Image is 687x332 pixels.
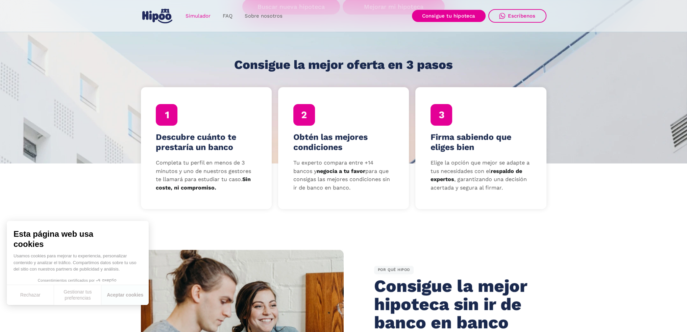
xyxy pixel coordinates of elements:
div: POR QUÉ HIPOO [374,266,414,275]
a: FAQ [217,9,239,23]
a: Escríbenos [488,9,546,23]
div: Escríbenos [508,13,536,19]
a: Simulador [179,9,217,23]
a: Sobre nosotros [239,9,289,23]
strong: Sin coste, ni compromiso. [156,176,251,191]
h4: Descubre cuánto te prestaría un banco [156,132,256,152]
h4: Firma sabiendo que eliges bien [431,132,531,152]
h4: Obtén las mejores condiciones [293,132,394,152]
a: home [141,6,174,26]
p: Tu experto compara entre +14 bancos y para que consigas las mejores condiciones sin ir de banco e... [293,159,394,192]
h1: Consigue la mejor oferta en 3 pasos [234,58,453,72]
a: Consigue tu hipoteca [412,10,486,22]
strong: negocia a tu favor [317,168,365,174]
p: Elige la opción que mejor se adapte a tus necesidades con el , garantizando una decisión acertada... [431,159,531,192]
h2: Consigue la mejor hipoteca sin ir de banco en banco [374,277,530,331]
p: Completa tu perfil en menos de 3 minutos y uno de nuestros gestores te llamará para estudiar tu c... [156,159,256,192]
